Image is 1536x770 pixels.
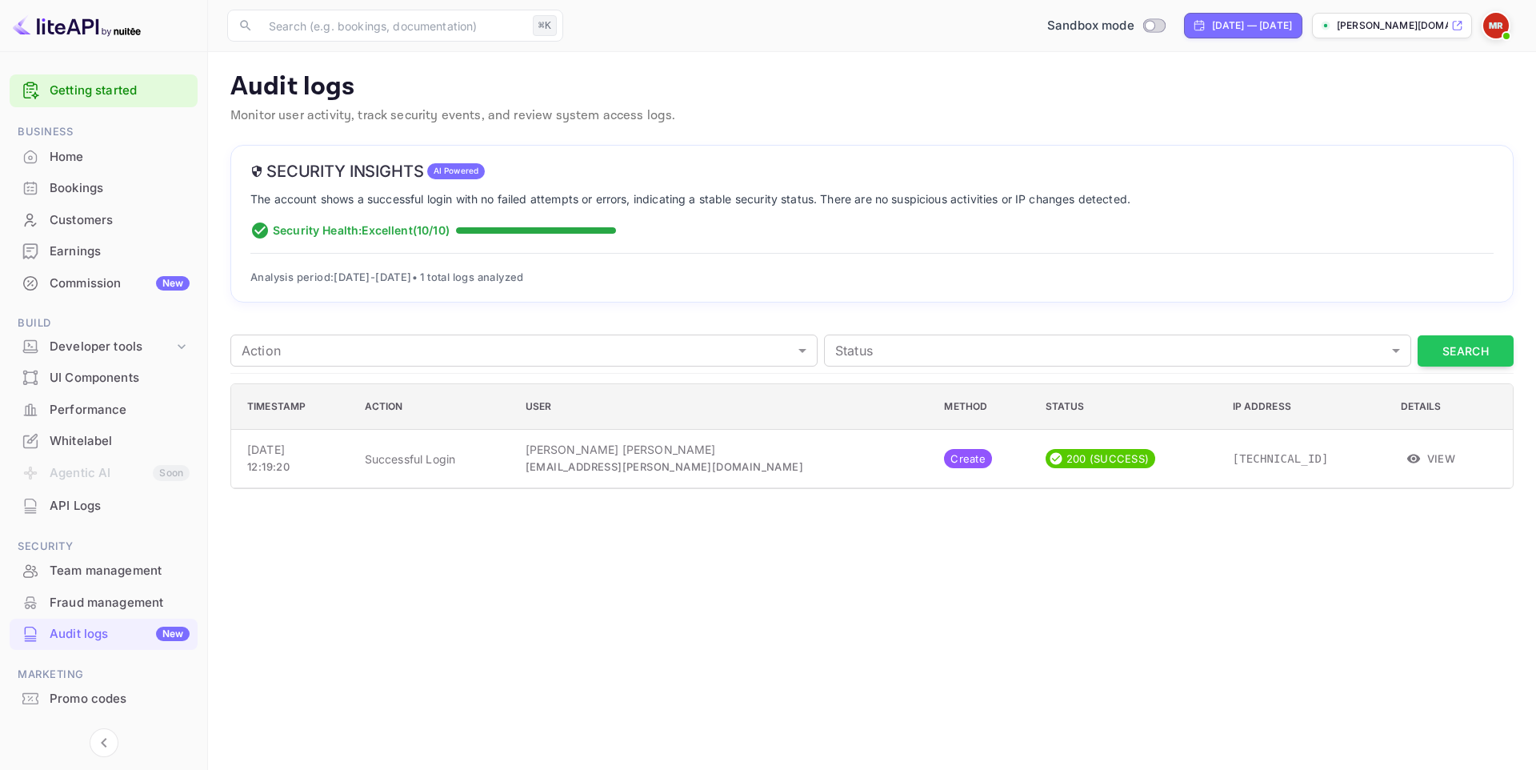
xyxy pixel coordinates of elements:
span: Analysis period: [DATE] - [DATE] • 1 total logs analyzed [250,271,524,283]
div: Getting started [10,74,198,107]
div: UI Components [10,363,198,394]
div: Switch to Production mode [1041,17,1171,35]
a: Earnings [10,236,198,266]
p: The account shows a successful login with no failed attempts or errors, indicating a stable secur... [250,190,1494,208]
a: Getting started [50,82,190,100]
a: Fraud management [10,588,198,617]
div: Team management [50,562,190,580]
th: Method [931,384,1032,430]
th: User [513,384,932,430]
span: Business [10,123,198,141]
a: Customers [10,205,198,235]
div: [DATE] — [DATE] [1212,18,1292,33]
div: Whitelabel [10,426,198,457]
a: Whitelabel [10,426,198,455]
a: Home [10,142,198,171]
div: Fraud management [10,588,198,619]
div: Home [10,142,198,173]
div: Fraud management [50,594,190,612]
div: Customers [10,205,198,236]
div: Audit logs [50,625,190,644]
span: 12:19:20 [247,460,290,473]
span: 200 (SUCCESS) [1060,451,1155,467]
div: Performance [10,395,198,426]
div: CommissionNew [10,268,198,299]
div: ⌘K [533,15,557,36]
p: Audit logs [230,71,1514,103]
a: Team management [10,555,198,585]
img: Maria Ramirez [1483,13,1509,38]
div: Earnings [50,243,190,261]
div: Bookings [10,173,198,204]
button: Collapse navigation [90,728,118,757]
button: Search [1418,335,1514,367]
span: Security [10,538,198,555]
p: Successful Login [365,451,500,467]
th: Action [352,384,513,430]
a: Promo codes [10,684,198,713]
span: [EMAIL_ADDRESS][PERSON_NAME][DOMAIN_NAME] [526,460,803,473]
div: New [156,627,190,641]
p: Monitor user activity, track security events, and review system access logs. [230,106,1514,126]
a: Performance [10,395,198,424]
div: API Logs [50,497,190,515]
input: Search (e.g. bookings, documentation) [259,10,526,42]
div: Developer tools [50,338,174,356]
span: Build [10,315,198,332]
p: [DATE] [247,441,339,458]
div: Whitelabel [50,432,190,451]
div: Commission [50,275,190,293]
th: Status [1033,384,1220,430]
span: AI Powered [427,165,486,177]
span: Marketing [10,666,198,684]
span: Create [944,451,992,467]
div: API Logs [10,491,198,522]
div: Bookings [50,179,190,198]
button: View [1401,447,1462,471]
p: [PERSON_NAME][DOMAIN_NAME]... [1337,18,1448,33]
div: Customers [50,211,190,230]
div: Earnings [10,236,198,267]
p: [PERSON_NAME] [PERSON_NAME] [526,441,919,458]
div: Promo codes [50,690,190,708]
a: CommissionNew [10,268,198,298]
div: New [156,276,190,291]
span: Sandbox mode [1047,17,1134,35]
h6: Security Insights [250,162,424,181]
th: Details [1388,384,1513,430]
div: UI Components [50,369,190,387]
div: Home [50,148,190,166]
img: LiteAPI logo [13,13,141,38]
p: Security Health: Excellent ( 10 /10) [273,222,450,239]
div: Team management [10,555,198,587]
p: [TECHNICAL_ID] [1233,451,1375,467]
th: IP Address [1220,384,1388,430]
a: API Logs [10,491,198,520]
a: Audit logsNew [10,619,198,648]
div: Audit logsNew [10,619,198,650]
th: Timestamp [231,384,352,430]
div: Developer tools [10,333,198,361]
a: UI Components [10,363,198,392]
div: Promo codes [10,684,198,715]
div: Performance [50,401,190,419]
a: Bookings [10,173,198,203]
